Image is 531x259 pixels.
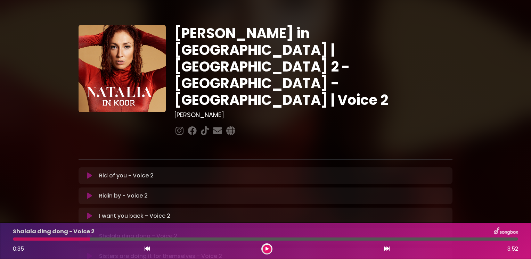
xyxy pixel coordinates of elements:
[494,227,518,236] img: songbox-logo-white.png
[13,227,95,236] p: Shalala ding dong - Voice 2
[99,212,170,220] p: I want you back - Voice 2
[174,25,452,108] h1: [PERSON_NAME] in [GEOGRAPHIC_DATA] | [GEOGRAPHIC_DATA] 2 - [GEOGRAPHIC_DATA] - [GEOGRAPHIC_DATA] ...
[507,245,518,253] span: 3:52
[13,245,24,253] span: 0:35
[99,172,154,180] p: Rid of you - Voice 2
[174,111,452,119] h3: [PERSON_NAME]
[99,192,148,200] p: Ridin by - Voice 2
[79,25,166,112] img: YTVS25JmS9CLUqXqkEhs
